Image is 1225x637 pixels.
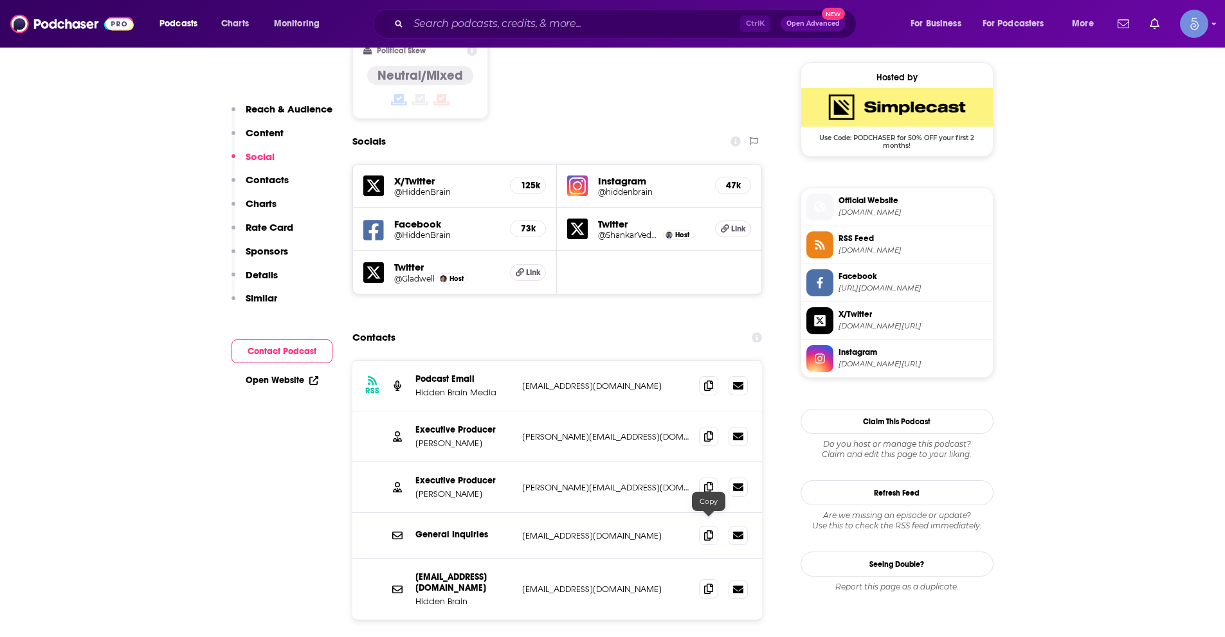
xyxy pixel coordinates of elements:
p: Details [246,269,278,281]
h5: Twitter [394,261,500,273]
a: X/Twitter[DOMAIN_NAME][URL] [806,307,988,334]
img: SimpleCast Deal: Use Code: PODCHASER for 50% OFF your first 2 months! [801,88,993,127]
a: RSS Feed[DOMAIN_NAME] [806,231,988,258]
p: [PERSON_NAME][EMAIL_ADDRESS][DOMAIN_NAME] [522,482,689,493]
h3: RSS [365,386,379,396]
span: Logged in as Spiral5-G1 [1180,10,1208,38]
div: Claim and edit this page to your liking. [801,439,994,460]
span: Link [526,267,541,278]
span: instagram.com/hiddenbrain [839,359,988,369]
span: Podcasts [159,15,197,33]
span: feeds.simplecast.com [839,246,988,255]
span: Monitoring [274,15,320,33]
span: Ctrl K [740,15,770,32]
div: Hosted by [801,72,993,83]
span: Open Advanced [786,21,840,27]
h2: Socials [352,129,386,154]
p: General Inquiries [415,529,512,540]
button: Open AdvancedNew [781,16,846,31]
p: Charts [246,197,277,210]
button: Refresh Feed [801,480,994,505]
p: [EMAIL_ADDRESS][DOMAIN_NAME] [522,530,689,541]
p: [EMAIL_ADDRESS][DOMAIN_NAME] [415,571,512,593]
div: Are we missing an episode or update? Use this to check the RSS feed immediately. [801,510,994,531]
p: [PERSON_NAME][EMAIL_ADDRESS][DOMAIN_NAME] [522,431,689,442]
span: Do you host or manage this podcast? [801,439,994,449]
button: Sponsors [231,245,288,269]
p: Hidden Brain Media [415,387,512,398]
button: Social [231,150,275,174]
input: Search podcasts, credits, & more... [408,13,740,34]
span: Official Website [839,195,988,206]
a: Podchaser - Follow, Share and Rate Podcasts [10,12,134,36]
p: Rate Card [246,221,293,233]
h5: X/Twitter [394,175,500,187]
img: iconImage [567,175,588,196]
span: Link [731,224,746,234]
a: @Gladwell [394,274,435,283]
button: Content [231,127,284,150]
button: Contact Podcast [231,339,332,363]
p: [PERSON_NAME] [415,438,512,449]
a: Official Website[DOMAIN_NAME] [806,193,988,220]
a: Seeing Double? [801,552,994,577]
button: Rate Card [231,221,293,245]
span: For Podcasters [983,15,1044,33]
img: Malcolm Gladwell [440,275,447,282]
p: Reach & Audience [246,103,332,115]
p: [EMAIL_ADDRESS][DOMAIN_NAME] [522,381,689,391]
h2: Political Skew [377,46,426,55]
p: Contacts [246,174,289,186]
p: Sponsors [246,245,288,257]
button: Charts [231,197,277,221]
button: open menu [265,13,336,34]
p: [PERSON_NAME] [415,489,512,499]
a: Charts [213,13,257,34]
button: open menu [150,13,214,34]
a: SimpleCast Deal: Use Code: PODCHASER for 50% OFF your first 2 months! [801,88,993,148]
button: Details [231,269,278,292]
h5: Facebook [394,218,500,230]
a: Facebook[URL][DOMAIN_NAME] [806,269,988,296]
span: More [1072,15,1094,33]
span: https://www.facebook.com/HiddenBrain [839,283,988,293]
h4: Neutral/Mixed [377,67,463,84]
a: @HiddenBrain [394,230,500,240]
button: open menu [1063,13,1110,34]
p: Similar [246,292,277,304]
a: @ShankarVedantam [598,230,660,240]
a: Show notifications dropdown [1145,13,1165,35]
span: twitter.com/HiddenBrain [839,321,988,331]
a: Link [715,220,751,237]
span: Host [449,274,464,283]
button: Claim This Podcast [801,409,994,434]
p: Social [246,150,275,163]
p: Content [246,127,284,139]
h5: 73k [521,223,535,234]
p: [EMAIL_ADDRESS][DOMAIN_NAME] [522,584,689,595]
span: siriusxm.com [839,208,988,217]
span: RSS Feed [839,233,988,244]
p: Podcast Email [415,373,512,384]
div: Report this page as a duplicate. [801,582,994,592]
a: Link [510,264,546,281]
h5: 125k [521,180,535,191]
img: Shankar Vedantam [666,231,673,238]
a: @HiddenBrain [394,187,500,197]
button: open menu [974,13,1063,34]
div: Copy [692,492,725,511]
span: Instagram [839,346,988,358]
h5: Instagram [598,175,705,187]
span: X/Twitter [839,309,988,320]
span: Charts [221,15,249,33]
a: @hiddenbrain [598,187,705,197]
button: open menu [902,13,977,34]
p: Hidden Brain [415,596,512,607]
div: Search podcasts, credits, & more... [385,9,869,39]
button: Contacts [231,174,289,197]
